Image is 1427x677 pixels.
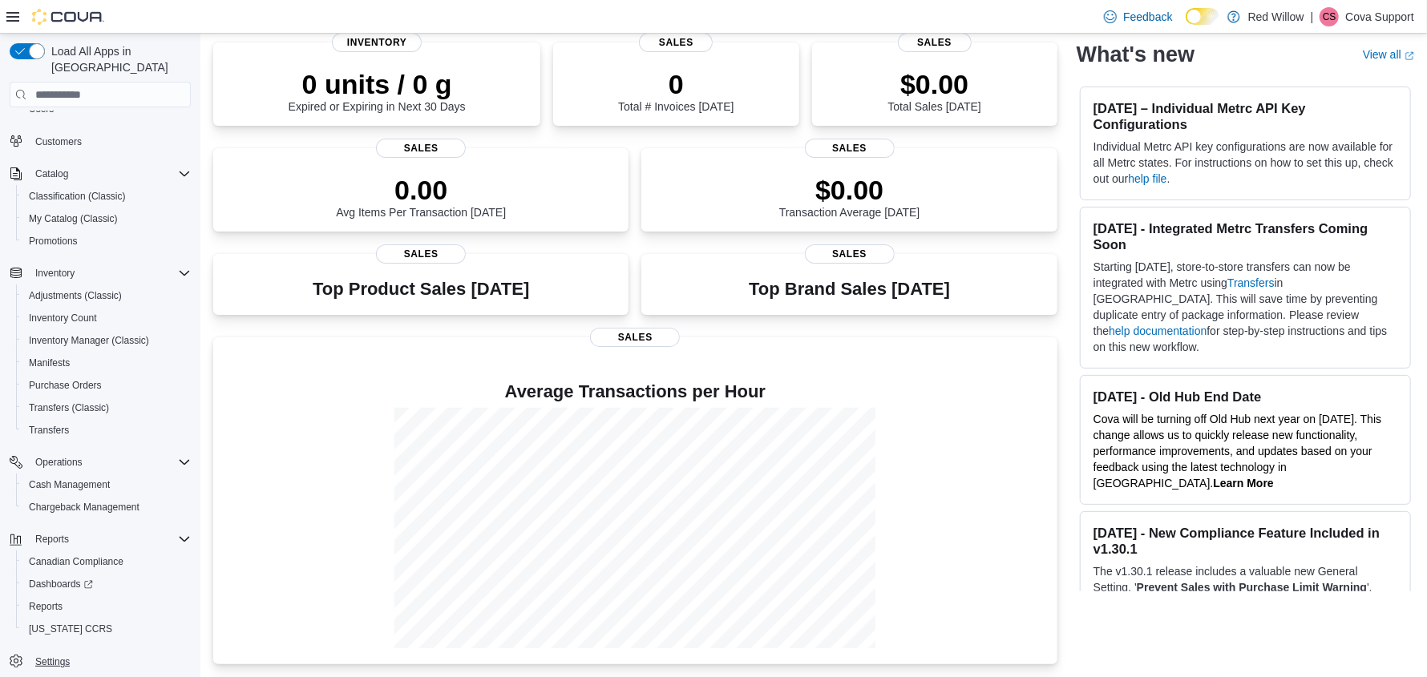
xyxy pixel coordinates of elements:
span: Reports [29,600,63,613]
span: Adjustments (Classic) [29,289,122,302]
span: Settings [29,651,191,671]
span: Operations [29,453,191,472]
a: Learn More [1213,477,1273,490]
span: [US_STATE] CCRS [29,623,112,635]
span: Sales [376,139,466,158]
a: Promotions [22,232,84,251]
a: Dashboards [16,573,197,595]
a: help file [1128,172,1166,185]
button: Chargeback Management [16,496,197,518]
span: Canadian Compliance [22,552,191,571]
a: Settings [29,652,76,671]
a: Purchase Orders [22,376,108,395]
button: Adjustments (Classic) [16,284,197,307]
span: Manifests [22,353,191,373]
button: Manifests [16,352,197,374]
span: Transfers (Classic) [22,398,191,417]
div: Total Sales [DATE] [888,68,981,113]
span: Inventory Manager (Classic) [22,331,191,350]
svg: External link [1405,50,1414,60]
span: Classification (Classic) [22,187,191,206]
span: Inventory [35,267,75,280]
p: Red Willow [1248,7,1304,26]
button: Customers [3,130,197,153]
button: Settings [3,650,197,673]
h4: Average Transactions per Hour [226,382,1045,401]
button: Transfers (Classic) [16,397,197,419]
button: Classification (Classic) [16,185,197,208]
p: Individual Metrc API key configurations are now available for all Metrc states. For instructions ... [1093,139,1397,187]
div: Expired or Expiring in Next 30 Days [289,68,466,113]
span: Chargeback Management [29,501,139,514]
span: Reports [35,533,69,546]
button: Inventory Count [16,307,197,329]
button: Reports [16,595,197,618]
button: Inventory [29,264,81,283]
span: Adjustments (Classic) [22,286,191,305]
p: $0.00 [888,68,981,100]
input: Dark Mode [1186,8,1219,25]
a: Transfers (Classic) [22,398,115,417]
a: Cash Management [22,475,116,494]
span: Settings [35,655,70,668]
div: Cova Support [1320,7,1339,26]
button: Cash Management [16,473,197,496]
span: Operations [35,456,83,469]
button: Reports [3,528,197,550]
span: Inventory Count [22,308,191,328]
button: Transfers [16,419,197,441]
a: Transfers [1227,276,1275,289]
span: Catalog [35,167,68,180]
a: [US_STATE] CCRS [22,619,119,639]
div: Total # Invoices [DATE] [618,68,734,113]
img: Cova [32,9,104,25]
a: Chargeback Management [22,498,146,517]
h3: [DATE] – Individual Metrc API Key Configurations [1093,100,1397,132]
a: Classification (Classic) [22,187,132,206]
span: Cash Management [22,475,191,494]
button: Inventory Manager (Classic) [16,329,197,352]
span: Dashboards [22,574,191,594]
span: Inventory Manager (Classic) [29,334,149,347]
button: Inventory [3,262,197,284]
p: Starting [DATE], store-to-store transfers can now be integrated with Metrc using in [GEOGRAPHIC_D... [1093,259,1397,355]
span: Purchase Orders [22,376,191,395]
span: Promotions [29,235,78,248]
button: Operations [3,451,197,473]
span: Classification (Classic) [29,190,126,203]
span: Reports [22,597,191,616]
span: Sales [898,33,972,52]
a: Reports [22,597,69,616]
span: Transfers (Classic) [29,401,109,414]
span: Transfers [22,421,191,440]
span: Sales [590,328,680,347]
a: Dashboards [22,574,99,594]
span: Sales [805,244,895,264]
p: 0 [618,68,734,100]
h3: [DATE] - Integrated Metrc Transfers Coming Soon [1093,220,1397,252]
a: Adjustments (Classic) [22,286,128,305]
button: [US_STATE] CCRS [16,618,197,640]
h3: [DATE] - New Compliance Feature Included in v1.30.1 [1093,525,1397,557]
span: Washington CCRS [22,619,191,639]
span: Sales [376,244,466,264]
button: Canadian Compliance [16,550,197,573]
p: Cova Support [1345,7,1414,26]
a: Inventory Manager (Classic) [22,331,156,350]
button: Catalog [3,163,197,185]
a: Customers [29,132,88,151]
h2: What's new [1077,42,1195,67]
p: | [1311,7,1314,26]
a: Canadian Compliance [22,552,130,571]
strong: Prevent Sales with Purchase Limit Warning [1137,581,1367,594]
span: Canadian Compliance [29,555,123,568]
a: Manifests [22,353,76,373]
h3: Top Brand Sales [DATE] [749,280,950,299]
p: The v1.30.1 release includes a valuable new General Setting, ' ', which prevents sales when produ... [1093,563,1397,659]
span: Cova will be turning off Old Hub next year on [DATE]. This change allows us to quickly release ne... [1093,413,1382,490]
span: Chargeback Management [22,498,191,517]
a: Transfers [22,421,75,440]
span: Inventory [29,264,191,283]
